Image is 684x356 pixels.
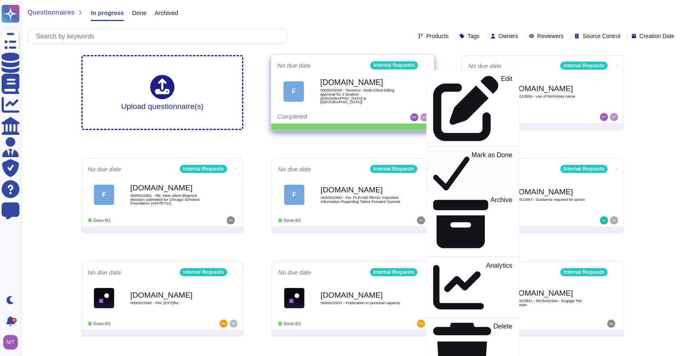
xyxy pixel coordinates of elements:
[284,218,301,223] span: Done: 0/1
[560,165,608,173] div: Internal Requests
[511,188,592,196] b: [DOMAIN_NAME]
[491,197,512,252] p: Archive
[472,152,512,193] p: Mark as Done
[370,268,417,276] div: Internal Requests
[94,288,114,308] img: Logo
[426,33,448,39] span: Products
[88,166,121,172] span: No due date
[467,33,480,39] span: Tags
[3,335,18,350] img: user
[511,198,592,202] span: 0000022967 - Guidance required for action
[321,301,401,305] span: 0000022937 - Publication in personal capacity
[427,260,519,314] a: Analytics
[321,196,401,203] span: 0000022992 - Fw: PLEASE READ: Important Information Regarding Talent Forward Summit
[639,33,674,39] span: Creation Date
[560,268,608,276] div: Internal Requests
[132,10,147,16] span: Done
[284,288,304,308] img: Logo
[370,165,417,173] div: Internal Requests
[12,318,17,323] div: 9+
[32,29,287,43] input: Search by keywords
[2,333,23,351] button: user
[417,320,425,328] img: user
[370,61,418,69] div: Internal Requests
[284,185,304,205] div: F
[610,113,618,121] img: user
[91,10,124,16] span: In progress
[511,94,592,98] span: 0000023004 - use of McKinsey name
[180,165,227,173] div: Internal Requests
[219,320,227,328] img: user
[427,74,519,143] a: Edit
[321,186,401,194] b: [DOMAIN_NAME]
[511,85,592,92] b: [DOMAIN_NAME]
[277,62,311,68] span: No due date
[427,194,519,253] a: Archive
[560,62,608,70] div: Internal Requests
[511,289,592,297] b: [DOMAIN_NAME]
[582,33,620,39] span: Source Control
[320,88,402,104] span: 0000023005 - Tenneco : Multi-Client billing approval for 2 location ([GEOGRAPHIC_DATA] & [GEOGRAP...
[278,269,311,275] span: No due date
[130,301,211,305] span: 0000022940 - FW: [EXT]Re:
[501,76,512,141] p: Edit
[607,320,615,328] img: user
[610,216,618,224] img: user
[180,268,227,276] div: Internal Requests
[417,216,425,224] img: user
[93,218,110,223] span: Done: 0/1
[93,322,110,326] span: Done: 0/1
[499,33,518,39] span: Owners
[284,322,301,326] span: Done: 0/1
[229,320,238,328] img: user
[486,262,512,313] p: Analytics
[511,299,592,307] span: 0000022821 - INC8431944 - Engage Tier Unknown
[227,216,235,224] img: user
[130,184,211,192] b: [DOMAIN_NAME]
[600,113,608,121] img: user
[537,33,563,39] span: Reviewers
[427,150,519,195] a: Mark as Done
[277,113,378,122] div: Completed
[88,269,121,275] span: No due date
[321,291,401,299] b: [DOMAIN_NAME]
[320,79,402,86] b: [DOMAIN_NAME]
[421,113,429,122] img: user
[278,166,311,172] span: No due date
[28,9,74,16] span: Questionnaires
[121,75,204,110] div: Upload questionnaire(s)
[410,113,418,122] img: user
[283,81,304,102] div: F
[130,194,211,205] span: 0000022991 - RE: New client diligence decision submitted for Chicago Scholars Foundation (4407EY01)
[155,10,178,16] span: Archived
[468,63,501,69] span: No due date
[130,291,211,299] b: [DOMAIN_NAME]
[94,185,114,205] div: F
[600,216,608,224] img: user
